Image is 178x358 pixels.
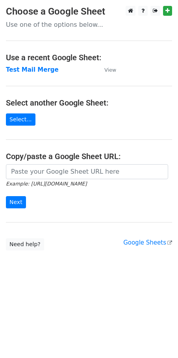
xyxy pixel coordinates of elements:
[6,238,44,250] a: Need help?
[6,6,172,17] h3: Choose a Google Sheet
[6,113,35,126] a: Select...
[6,152,172,161] h4: Copy/paste a Google Sheet URL:
[6,98,172,108] h4: Select another Google Sheet:
[6,20,172,29] p: Use one of the options below...
[6,66,59,73] a: Test Mail Merge
[104,67,116,73] small: View
[6,53,172,62] h4: Use a recent Google Sheet:
[6,181,87,187] small: Example: [URL][DOMAIN_NAME]
[6,196,26,208] input: Next
[6,164,168,179] input: Paste your Google Sheet URL here
[123,239,172,246] a: Google Sheets
[96,66,116,73] a: View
